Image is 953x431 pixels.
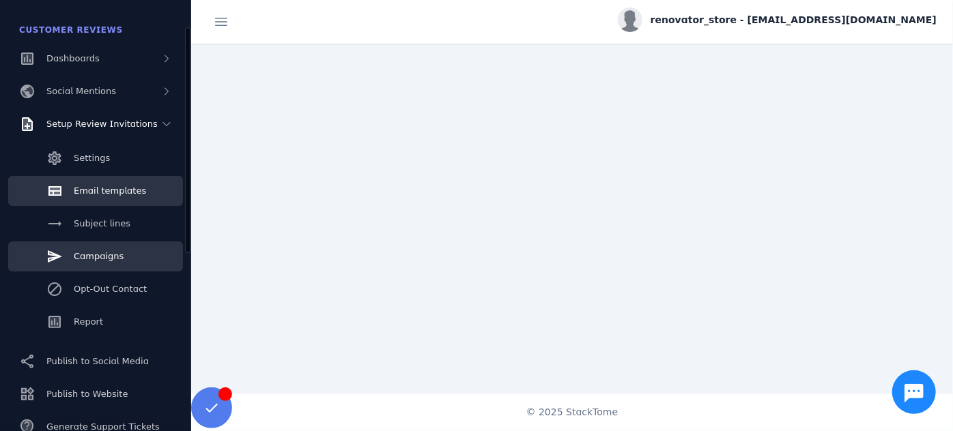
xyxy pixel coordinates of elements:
span: Publish to Social Media [46,356,149,366]
img: profile.jpg [618,8,642,32]
span: Dashboards [46,53,100,63]
span: Social Mentions [46,86,116,96]
span: © 2025 StackTome [526,405,618,419]
a: Subject lines [8,209,183,239]
span: Email templates [74,185,146,196]
span: Setup Review Invitations [46,119,158,129]
a: Opt-Out Contact [8,274,183,304]
button: renovator_store - [EMAIL_ADDRESS][DOMAIN_NAME] [618,8,937,32]
span: Report [74,316,103,327]
a: Settings [8,143,183,173]
a: Report [8,307,183,337]
span: Publish to Website [46,389,128,399]
a: Campaigns [8,241,183,271]
span: Campaigns [74,251,124,261]
span: Subject lines [74,218,130,228]
span: renovator_store - [EMAIL_ADDRESS][DOMAIN_NAME] [651,13,937,27]
span: Settings [74,153,110,163]
a: Email templates [8,176,183,206]
span: Opt-Out Contact [74,284,147,294]
span: Customer Reviews [19,25,123,35]
a: Publish to Website [8,379,183,409]
a: Publish to Social Media [8,346,183,376]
